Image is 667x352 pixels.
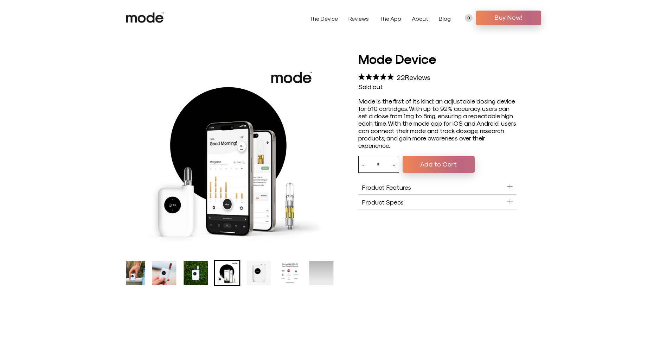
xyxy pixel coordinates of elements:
button: - [362,156,364,172]
li: 5 of 8 [133,57,327,253]
span: Product Features [362,183,411,191]
div: 22Reviews [358,70,431,83]
a: Blog [439,15,451,22]
a: The Device [309,15,338,22]
button: + [392,156,395,172]
img: Mode Device [133,57,327,253]
li: Go to slide 7 [277,260,303,286]
li: 8 of 8 [308,260,335,286]
a: Reviews [348,15,369,22]
li: Go to slide 6 [245,260,272,286]
div: Mode Device product thumbnail [126,260,334,286]
img: Mode Device [121,261,145,285]
img: Mode Device [152,261,177,285]
span: Sold out [358,83,383,90]
li: Go to slide 4 [182,260,209,286]
product-gallery: Mode Device product carousel [126,50,334,286]
a: The App [379,15,401,22]
button: Add to Cart [403,156,475,173]
div: Mode Device product carousel [133,57,327,253]
span: Product Specs [362,198,404,206]
img: Mode Device [246,261,271,285]
img: Mode Device [184,261,208,285]
li: Go to slide 3 [151,260,178,286]
span: 22 [397,73,405,81]
img: Mode Device [278,261,302,285]
a: Buy Now! [476,11,541,25]
div: Mode is the first of its kind: an adjustable dosing device for 510 cartridges. With up to 92% acc... [358,97,517,149]
h1: Mode Device [358,50,517,67]
span: Buy Now! [481,12,536,23]
a: About [412,15,428,22]
li: Go to slide 2 [120,260,146,286]
a: 0 [465,14,473,22]
li: Go to slide 5 [214,260,240,286]
img: Mode Device [215,261,239,285]
span: Reviews [405,73,430,81]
